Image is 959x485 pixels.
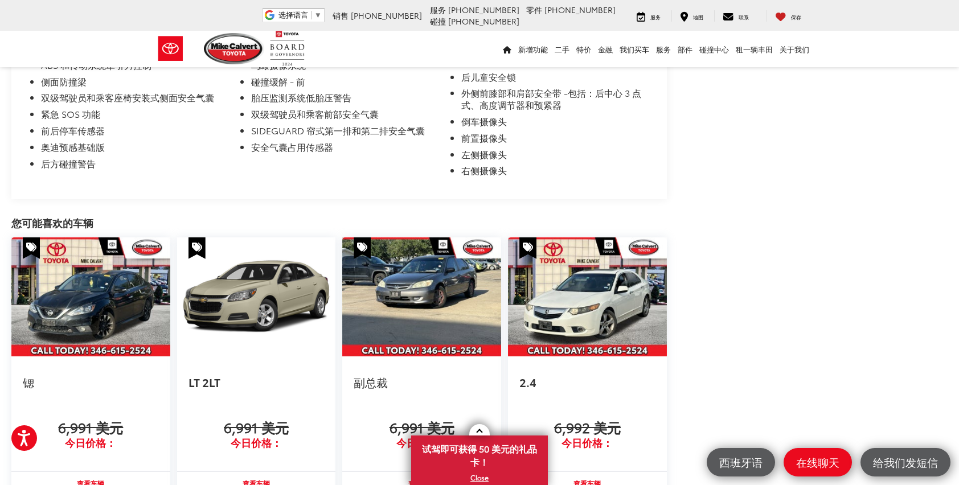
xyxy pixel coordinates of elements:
li: 双级驾驶员和乘客座椅安装式侧面安全气囊 [41,92,228,108]
span: 6,992 美元 [519,417,655,437]
a: 选择语言​ [278,11,322,19]
li: SIDEGUARD 帘式第一排和第二排安全气囊 [251,125,438,141]
li: 左侧摄像头 [461,149,649,165]
span: 6,991 美元 [23,417,159,437]
img: Toyota [149,30,192,67]
span: 6,991 美元 [354,417,490,437]
span: [PHONE_NUMBER] [544,4,616,15]
span: LT 2LT [188,374,220,390]
span: 特殊 [354,237,371,259]
a: 部件 [674,31,696,67]
div: 您可能喜欢的车辆 [11,216,667,229]
a: 金融 [595,31,616,67]
span: 2.4 [519,374,536,390]
span: 服务 [430,4,446,15]
a: 新增功能 [515,31,551,67]
span: 保存 [791,13,801,20]
a: 2011 讴歌 TSX 2.4 2011 讴歌 TSX 2.4 [508,237,667,356]
span: 锶 [23,374,34,390]
span: 在线聊天 [790,455,845,469]
li: ABS 和传动系统牵引力控制 [41,59,228,76]
a: 服务 [628,10,669,22]
span: 6,991 美元 [188,417,325,437]
span: 销售 [333,10,349,21]
li: 安全气囊占用传感器 [251,141,438,158]
span: 今日价格： [354,437,490,449]
a: 给我们发短信 [860,448,950,476]
li: 外侧前膝部和肩部安全带 -包括：后中心 3 点式、高度调节器和预紧器 [461,87,649,116]
li: 后方碰撞警告 [41,158,228,174]
a: 家 [499,31,515,67]
span: 今日价格： [519,437,655,449]
li: 前后停车传感器 [41,125,228,141]
li: 前置摄像头 [461,132,649,149]
a: 二手 [551,31,573,67]
img: Mike Calvert Toyota [204,33,264,64]
span: 给我们发短信 [867,455,944,469]
a: 锶 [23,362,159,403]
img: 2016 Nissan Sentra SR [11,237,170,356]
span: 地图 [693,13,703,20]
span: 特殊 [519,237,536,259]
img: 2011 Acura TSX 2.4 [508,237,667,356]
span: ▼ [314,11,322,19]
span: 特殊 [188,237,206,259]
a: 副总裁 [354,362,490,403]
a: 联系 [714,10,757,22]
li: 双级驾驶员和乘客前部安全气囊 [251,108,438,125]
li: 胎压监测系统低胎压警告 [251,92,438,108]
li: 鸟瞰摄像系统 [251,59,438,76]
a: 租一辆丰田 [732,31,776,67]
a: 我们买车 [616,31,653,67]
li: 碰撞缓解 - 前 [251,76,438,92]
font: 试驾即可获得 50 美元的礼品卡！ [422,442,537,468]
li: 紧急 SOS 功能 [41,108,228,125]
a: 2005 本田思域副总裁 2005 本田思域副总裁 [342,237,501,356]
span: 副总裁 [354,374,388,390]
span: 今日价格： [188,437,325,449]
span: 联系 [739,13,749,20]
li: 倒车摄像头 [461,116,649,132]
span: 服务 [650,13,661,20]
li: 右侧摄像头 [461,165,649,181]
a: 西班牙语 [707,448,775,476]
span: [PHONE_NUMBER] [448,4,519,15]
span: 今日价格： [23,437,159,449]
span: 碰撞 [430,15,446,27]
a: 在线聊天 [784,448,852,476]
a: LT 2LT [188,362,325,403]
a: 2.4 [519,362,655,403]
a: 关于我们 [776,31,813,67]
li: 奥迪预感基础版 [41,141,228,158]
span: 西班牙语 [714,455,768,469]
a: 特价 [573,31,595,67]
span: [PHONE_NUMBER] [351,10,422,21]
li: 侧面防撞梁 [41,76,228,92]
a: 2016 日产 Sentra SR 2016 日产 Sentra SR [11,237,170,356]
li: 后儿童安全锁 [461,71,649,88]
a: 碰撞中心 [696,31,732,67]
a: 地图 [671,10,712,22]
img: 2014 Chevrolet Malibu LT 2LT [177,237,336,356]
img: 2005 Honda Civic VP [342,237,501,356]
span: 零件 [526,4,542,15]
a: 我保存的车辆 [767,10,810,22]
a: 服务 [653,31,674,67]
a: 2014 雪佛兰 Malibu LT 2LT 2014 雪佛兰 Malibu LT 2LT [177,237,336,356]
span: 选择语言 [278,11,308,19]
span: [PHONE_NUMBER] [448,15,519,27]
span: 特殊 [23,237,40,259]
